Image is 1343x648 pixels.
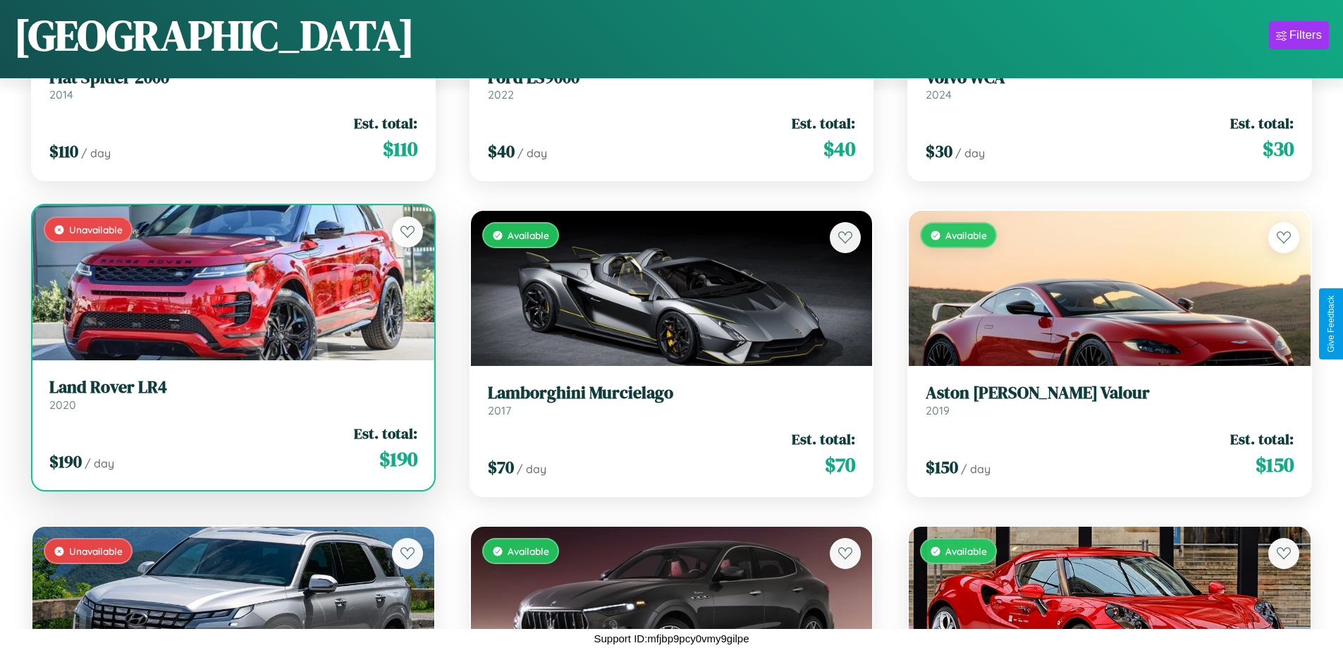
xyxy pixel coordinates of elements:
[926,87,952,102] span: 2024
[926,383,1294,417] a: Aston [PERSON_NAME] Valour2019
[49,140,78,163] span: $ 110
[961,462,991,476] span: / day
[945,229,987,241] span: Available
[49,398,76,412] span: 2020
[488,87,514,102] span: 2022
[926,403,950,417] span: 2019
[1326,295,1336,353] div: Give Feedback
[85,456,114,470] span: / day
[81,146,111,160] span: / day
[517,462,546,476] span: / day
[49,450,82,473] span: $ 190
[49,377,417,412] a: Land Rover LR42020
[69,224,123,236] span: Unavailable
[517,146,547,160] span: / day
[1289,28,1322,42] div: Filters
[945,545,987,557] span: Available
[488,68,856,102] a: Ford LS90002022
[926,456,958,479] span: $ 150
[69,545,123,557] span: Unavailable
[825,451,855,479] span: $ 70
[508,229,549,241] span: Available
[49,377,417,398] h3: Land Rover LR4
[1230,429,1294,449] span: Est. total:
[49,68,417,102] a: Fiat Spider 20002014
[49,87,73,102] span: 2014
[354,423,417,444] span: Est. total:
[823,135,855,163] span: $ 40
[926,68,1294,102] a: Volvo WCA2024
[955,146,985,160] span: / day
[488,140,515,163] span: $ 40
[594,629,749,648] p: Support ID: mfjbp9pcy0vmy9gilpe
[1230,113,1294,133] span: Est. total:
[383,135,417,163] span: $ 110
[1256,451,1294,479] span: $ 150
[792,429,855,449] span: Est. total:
[1269,21,1329,49] button: Filters
[488,456,514,479] span: $ 70
[488,383,856,403] h3: Lamborghini Murcielago
[354,113,417,133] span: Est. total:
[1263,135,1294,163] span: $ 30
[926,383,1294,403] h3: Aston [PERSON_NAME] Valour
[488,403,511,417] span: 2017
[488,383,856,417] a: Lamborghini Murcielago2017
[14,6,415,64] h1: [GEOGRAPHIC_DATA]
[508,545,549,557] span: Available
[926,140,952,163] span: $ 30
[379,445,417,473] span: $ 190
[792,113,855,133] span: Est. total:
